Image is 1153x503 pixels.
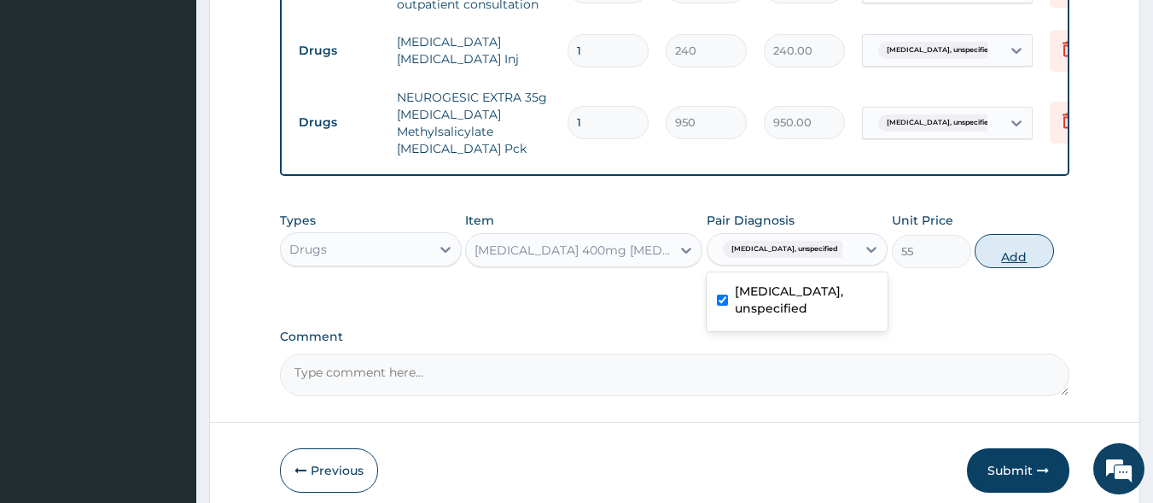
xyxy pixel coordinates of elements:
[280,448,378,493] button: Previous
[290,35,388,67] td: Drugs
[892,212,953,229] label: Unit Price
[723,241,847,258] span: [MEDICAL_DATA], unspecified
[32,85,69,128] img: d_794563401_company_1708531726252_794563401
[89,96,287,118] div: Chat with us now
[388,25,559,76] td: [MEDICAL_DATA] [MEDICAL_DATA] Inj
[280,9,321,50] div: Minimize live chat window
[99,146,236,319] span: We're online!
[878,42,1002,59] span: [MEDICAL_DATA], unspecified
[290,107,388,138] td: Drugs
[967,448,1069,493] button: Submit
[9,328,325,388] textarea: Type your message and hit 'Enter'
[280,213,316,228] label: Types
[280,330,1070,344] label: Comment
[388,80,559,166] td: NEUROGESIC EXTRA 35g [MEDICAL_DATA] Methylsalicylate [MEDICAL_DATA] Pck
[735,283,878,317] label: [MEDICAL_DATA], unspecified
[465,212,494,229] label: Item
[707,212,795,229] label: Pair Diagnosis
[475,242,673,259] div: [MEDICAL_DATA] 400mg [MEDICAL_DATA] Tab
[975,234,1054,268] button: Add
[878,114,1002,132] span: [MEDICAL_DATA], unspecified
[289,241,327,258] div: Drugs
